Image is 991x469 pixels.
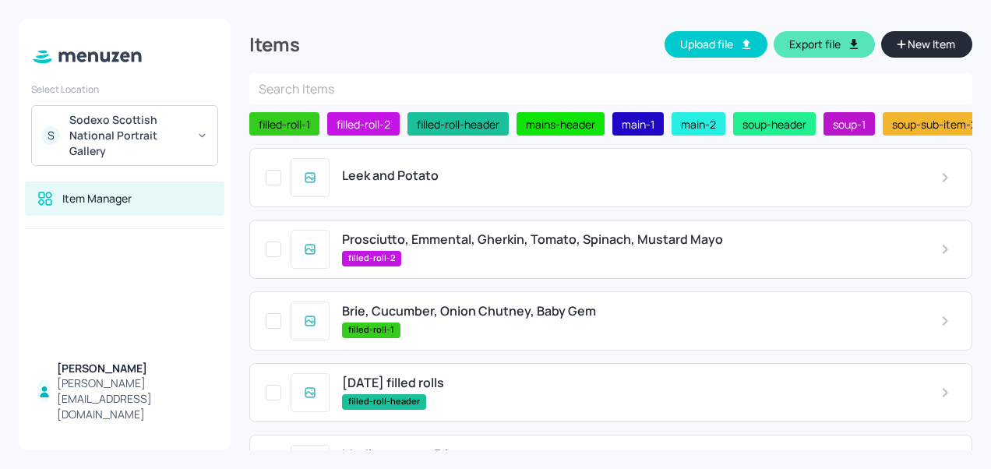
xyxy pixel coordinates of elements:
span: mains-header [520,116,601,132]
div: soup-header [733,112,816,136]
span: filled-roll-header [411,116,506,132]
div: Items [249,32,300,57]
div: Sodexo Scottish National Portrait Gallery [69,112,187,159]
div: Item Manager [62,191,132,206]
div: filled-roll-1 [249,112,319,136]
div: main-2 [672,112,725,136]
div: mains-header [517,112,605,136]
div: filled-roll-2 [327,112,400,136]
span: Brie, Cucumber, Onion Chutney, Baby Gem [342,304,596,319]
span: main-1 [615,116,661,132]
button: New Item [881,31,972,58]
span: main-2 [675,116,722,132]
span: filled-roll-2 [342,252,401,265]
div: [PERSON_NAME][EMAIL_ADDRESS][DOMAIN_NAME] [57,376,212,422]
button: Export file [774,31,875,58]
span: filled-roll-2 [330,116,397,132]
div: Select Location [31,83,218,96]
div: filled-roll-header [407,112,509,136]
div: S [41,126,60,145]
span: filled-roll-header [342,395,426,408]
span: [DATE] filled rolls [342,376,444,390]
span: soup-sub-item-2 [886,116,983,132]
span: filled-roll-1 [252,116,316,132]
span: New Item [906,36,957,53]
span: Mediterranean Frittata [342,447,478,462]
div: [PERSON_NAME] [57,361,212,376]
span: soup-header [736,116,813,132]
span: Leek and Potato [342,168,439,183]
div: main-1 [612,112,664,136]
span: Prosciutto, Emmental, Gherkin, Tomato, Spinach, Mustard Mayo [342,232,723,247]
div: soup-1 [823,112,875,136]
input: Search Items [249,73,972,104]
button: Upload file [665,31,767,58]
div: soup-sub-item-2 [883,112,986,136]
span: filled-roll-1 [342,323,400,337]
span: soup-1 [827,116,872,132]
